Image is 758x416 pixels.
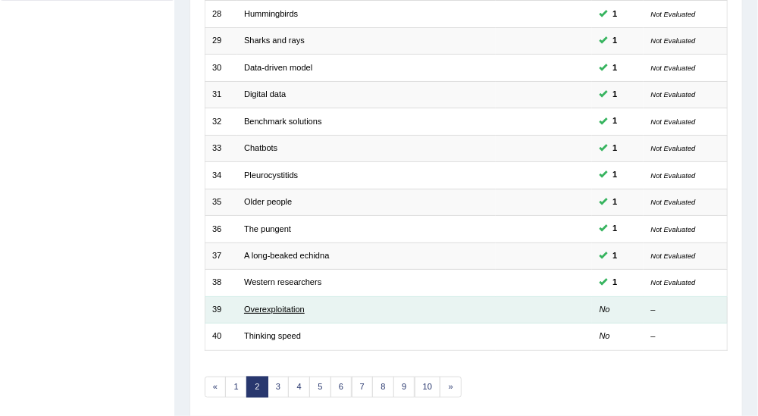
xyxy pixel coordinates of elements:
small: Not Evaluated [651,252,696,260]
td: 38 [205,270,237,296]
small: Not Evaluated [651,198,696,206]
a: 3 [268,377,290,398]
td: 33 [205,135,237,161]
a: 1 [225,377,247,398]
small: Not Evaluated [651,36,696,45]
a: 9 [393,377,415,398]
small: Not Evaluated [651,278,696,286]
a: 4 [288,377,310,398]
span: You can still take this question [608,61,622,75]
a: 2 [246,377,268,398]
a: Western researchers [244,277,321,286]
small: Not Evaluated [651,10,696,18]
a: « [205,377,227,398]
a: The pungent [244,224,291,233]
span: You can still take this question [608,222,622,236]
td: 36 [205,216,237,242]
span: You can still take this question [608,142,622,155]
td: 31 [205,81,237,108]
a: Pleurocystitids [244,170,298,180]
small: Not Evaluated [651,117,696,126]
td: 34 [205,162,237,189]
td: 32 [205,108,237,135]
span: You can still take this question [608,88,622,102]
small: Not Evaluated [651,225,696,233]
a: Sharks and rays [244,36,305,45]
small: Not Evaluated [651,144,696,152]
small: Not Evaluated [651,64,696,72]
span: You can still take this question [608,114,622,128]
a: Data-driven model [244,63,312,72]
a: 8 [372,377,394,398]
span: You can still take this question [608,34,622,48]
a: 7 [352,377,374,398]
small: Not Evaluated [651,171,696,180]
td: 40 [205,324,237,350]
span: You can still take this question [608,249,622,263]
span: You can still take this question [608,195,622,209]
em: No [600,305,610,314]
a: Benchmark solutions [244,117,322,126]
small: Not Evaluated [651,90,696,99]
span: You can still take this question [608,8,622,21]
td: 37 [205,242,237,269]
span: You can still take this question [608,168,622,182]
a: Digital data [244,89,286,99]
div: – [651,304,720,316]
a: Chatbots [244,143,277,152]
td: 30 [205,55,237,81]
a: Hummingbirds [244,9,298,18]
a: Older people [244,197,292,206]
a: » [440,377,462,398]
td: 35 [205,189,237,215]
a: 5 [309,377,331,398]
td: 29 [205,27,237,54]
td: 28 [205,1,237,27]
em: No [600,331,610,340]
a: 10 [415,377,441,398]
a: 6 [330,377,352,398]
a: A long-beaked echidna [244,251,329,260]
a: Thinking speed [244,331,301,340]
a: Overexploitation [244,305,305,314]
div: – [651,330,720,342]
td: 39 [205,296,237,323]
span: You can still take this question [608,276,622,289]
